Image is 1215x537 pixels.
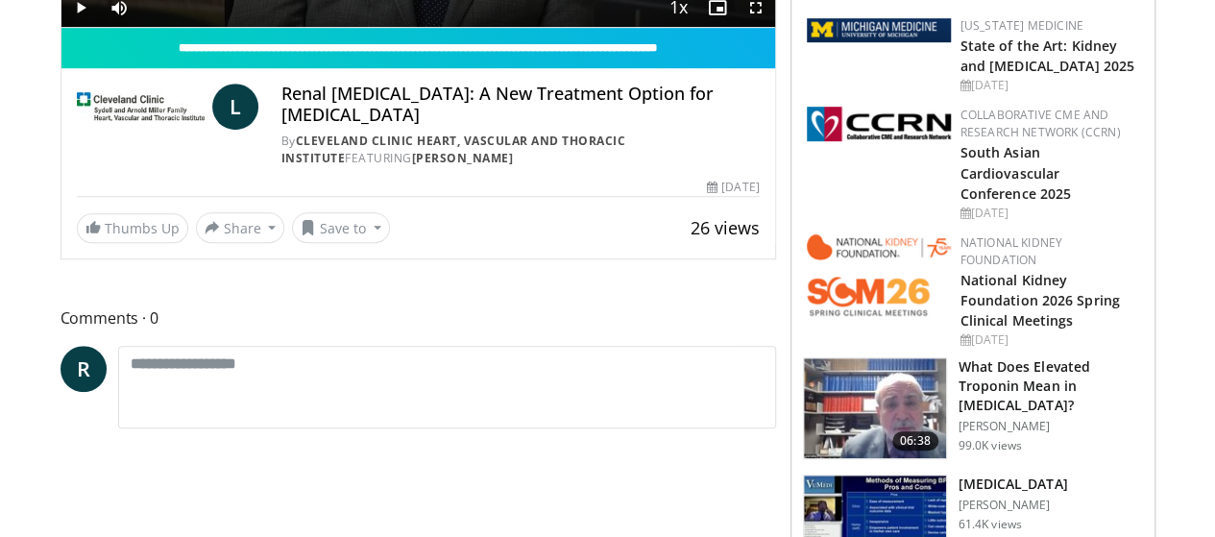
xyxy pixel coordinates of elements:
[281,133,626,166] a: Cleveland Clinic Heart, Vascular and Thoracic Institute
[960,77,1139,94] div: [DATE]
[960,271,1120,330] a: National Kidney Foundation 2026 Spring Clinical Meetings
[196,212,285,243] button: Share
[281,84,760,125] h4: Renal [MEDICAL_DATA]: A New Treatment Option for [MEDICAL_DATA]
[960,143,1072,202] a: South Asian Cardiovascular Conference 2025
[960,17,1083,34] a: [US_STATE] Medicine
[292,212,390,243] button: Save to
[77,213,188,243] a: Thumbs Up
[77,84,205,130] img: Cleveland Clinic Heart, Vascular and Thoracic Institute
[803,357,1143,459] a: 06:38 What Does Elevated Troponin Mean in [MEDICAL_DATA]? [PERSON_NAME] 99.0K views
[281,133,760,167] div: By FEATURING
[959,419,1143,434] p: [PERSON_NAME]
[807,107,951,141] img: a04ee3ba-8487-4636-b0fb-5e8d268f3737.png.150x105_q85_autocrop_double_scale_upscale_version-0.2.png
[960,234,1063,268] a: National Kidney Foundation
[61,305,776,330] span: Comments 0
[412,150,514,166] a: [PERSON_NAME]
[960,331,1139,349] div: [DATE]
[959,357,1143,415] h3: What Does Elevated Troponin Mean in [MEDICAL_DATA]?
[892,431,938,451] span: 06:38
[691,216,760,239] span: 26 views
[707,179,759,196] div: [DATE]
[212,84,258,130] a: L
[960,205,1139,222] div: [DATE]
[959,498,1068,513] p: [PERSON_NAME]
[807,18,951,42] img: 5ed80e7a-0811-4ad9-9c3a-04de684f05f4.png.150x105_q85_autocrop_double_scale_upscale_version-0.2.png
[804,358,946,458] img: 98daf78a-1d22-4ebe-927e-10afe95ffd94.150x105_q85_crop-smart_upscale.jpg
[61,346,107,392] a: R
[960,107,1121,140] a: Collaborative CME and Research Network (CCRN)
[959,475,1068,494] h3: [MEDICAL_DATA]
[959,438,1022,453] p: 99.0K views
[959,517,1022,532] p: 61.4K views
[807,234,951,316] img: 79503c0a-d5ce-4e31-88bd-91ebf3c563fb.png.150x105_q85_autocrop_double_scale_upscale_version-0.2.png
[960,37,1134,75] a: State of the Art: Kidney and [MEDICAL_DATA] 2025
